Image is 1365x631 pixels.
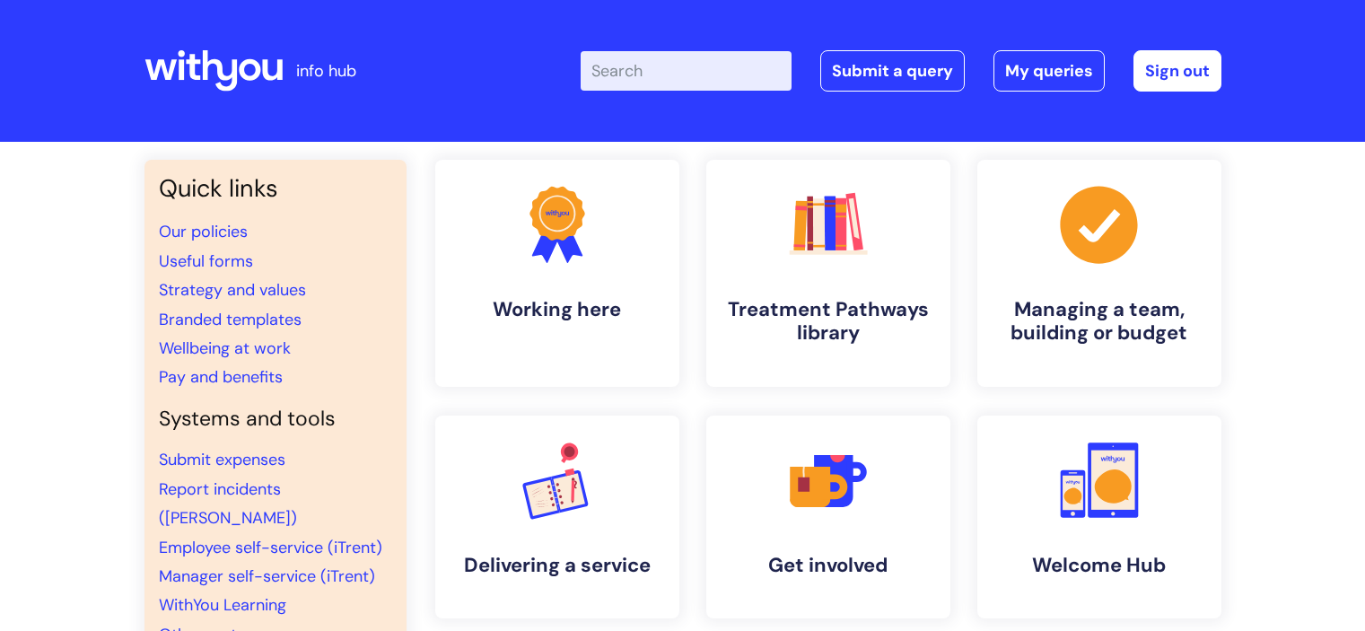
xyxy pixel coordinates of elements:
[820,50,965,92] a: Submit a query
[159,565,375,587] a: Manager self-service (iTrent)
[992,554,1207,577] h4: Welcome Hub
[159,478,297,529] a: Report incidents ([PERSON_NAME])
[159,279,306,301] a: Strategy and values
[159,537,382,558] a: Employee self-service (iTrent)
[159,594,286,616] a: WithYou Learning
[450,298,665,321] h4: Working here
[159,407,392,432] h4: Systems and tools
[296,57,356,85] p: info hub
[450,554,665,577] h4: Delivering a service
[435,416,679,618] a: Delivering a service
[977,160,1221,387] a: Managing a team, building or budget
[721,298,936,346] h4: Treatment Pathways library
[159,174,392,203] h3: Quick links
[1133,50,1221,92] a: Sign out
[159,449,285,470] a: Submit expenses
[159,337,291,359] a: Wellbeing at work
[159,366,283,388] a: Pay and benefits
[159,221,248,242] a: Our policies
[159,250,253,272] a: Useful forms
[581,50,1221,92] div: | -
[993,50,1105,92] a: My queries
[992,298,1207,346] h4: Managing a team, building or budget
[706,416,950,618] a: Get involved
[581,51,792,91] input: Search
[159,309,302,330] a: Branded templates
[977,416,1221,618] a: Welcome Hub
[706,160,950,387] a: Treatment Pathways library
[435,160,679,387] a: Working here
[721,554,936,577] h4: Get involved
